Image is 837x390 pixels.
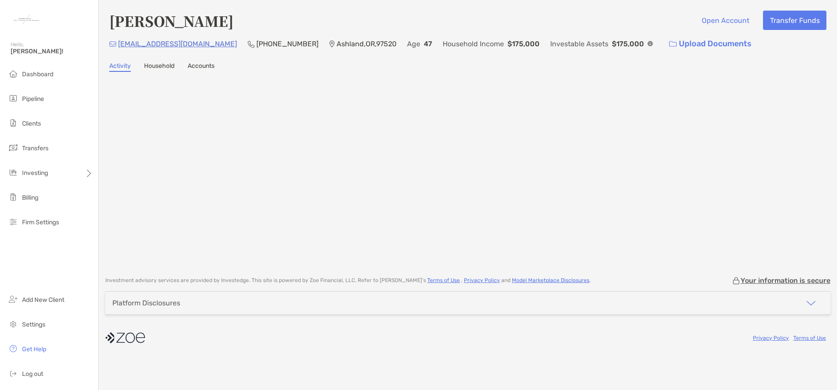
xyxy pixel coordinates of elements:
[550,38,608,49] p: Investable Assets
[144,62,174,72] a: Household
[22,219,59,226] span: Firm Settings
[105,277,591,284] p: Investment advisory services are provided by Investedge . This site is powered by Zoe Financial, ...
[427,277,460,283] a: Terms of Use
[464,277,500,283] a: Privacy Policy
[22,145,48,152] span: Transfers
[8,294,19,305] img: add_new_client icon
[337,38,396,49] p: Ashland , OR , 97520
[663,34,757,53] a: Upload Documents
[22,296,64,304] span: Add New Client
[22,321,45,328] span: Settings
[329,41,335,48] img: Location Icon
[8,142,19,153] img: transfers icon
[507,38,540,49] p: $175,000
[109,62,131,72] a: Activity
[109,41,116,47] img: Email Icon
[8,68,19,79] img: dashboard icon
[11,48,93,55] span: [PERSON_NAME]!
[248,41,255,48] img: Phone Icon
[695,11,756,30] button: Open Account
[648,41,653,46] img: Info Icon
[188,62,215,72] a: Accounts
[22,95,44,103] span: Pipeline
[22,120,41,127] span: Clients
[669,41,677,47] img: button icon
[22,71,53,78] span: Dashboard
[8,167,19,178] img: investing icon
[22,345,46,353] span: Get Help
[109,11,233,31] h4: [PERSON_NAME]
[8,368,19,379] img: logout icon
[256,38,319,49] p: [PHONE_NUMBER]
[8,319,19,329] img: settings icon
[806,298,816,308] img: icon arrow
[407,38,420,49] p: Age
[443,38,504,49] p: Household Income
[753,335,789,341] a: Privacy Policy
[424,38,432,49] p: 47
[741,276,830,285] p: Your information is secure
[22,370,43,378] span: Log out
[8,216,19,227] img: firm-settings icon
[11,4,42,35] img: Zoe Logo
[112,299,180,307] div: Platform Disclosures
[22,169,48,177] span: Investing
[8,192,19,202] img: billing icon
[118,38,237,49] p: [EMAIL_ADDRESS][DOMAIN_NAME]
[8,343,19,354] img: get-help icon
[612,38,644,49] p: $175,000
[512,277,589,283] a: Model Marketplace Disclosures
[105,328,145,348] img: company logo
[763,11,826,30] button: Transfer Funds
[8,118,19,128] img: clients icon
[22,194,38,201] span: Billing
[8,93,19,104] img: pipeline icon
[793,335,826,341] a: Terms of Use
